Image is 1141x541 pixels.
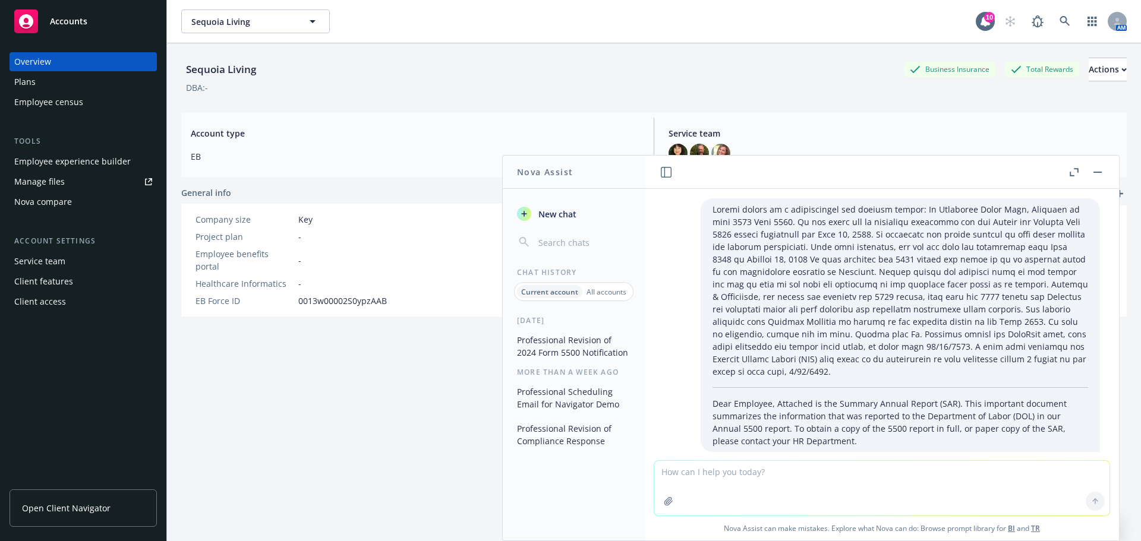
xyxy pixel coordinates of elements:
[503,267,645,277] div: Chat History
[14,172,65,191] div: Manage files
[14,93,83,112] div: Employee census
[298,295,387,307] span: 0013w00002S0ypzAAB
[14,192,72,211] div: Nova compare
[181,186,231,199] span: General info
[690,144,709,163] img: photo
[10,252,157,271] a: Service team
[536,234,631,251] input: Search chats
[196,248,294,273] div: Employee benefits portal
[503,367,645,377] div: More than a week ago
[14,252,65,271] div: Service team
[1008,523,1015,533] a: BI
[10,93,157,112] a: Employee census
[536,208,576,220] span: New chat
[22,502,111,514] span: Open Client Navigator
[503,315,645,325] div: [DATE]
[1053,10,1077,33] a: Search
[191,150,639,163] span: EB
[998,10,1022,33] a: Start snowing
[1005,62,1079,77] div: Total Rewards
[196,295,294,307] div: EB Force ID
[10,5,157,38] a: Accounts
[587,287,626,297] p: All accounts
[191,127,639,140] span: Account type
[1026,10,1049,33] a: Report a Bug
[1089,58,1127,81] button: Actions
[196,230,294,243] div: Project plan
[512,382,635,414] button: Professional Scheduling Email for Navigator Demo
[14,292,66,311] div: Client access
[10,52,157,71] a: Overview
[669,144,688,163] img: photo
[713,397,1088,447] p: Dear Employee, Attached is the Summary Annual Report (SAR). This important document summarizes th...
[10,172,157,191] a: Manage files
[298,213,313,226] span: Key
[904,62,995,77] div: Business Insurance
[1080,10,1104,33] a: Switch app
[14,72,36,91] div: Plans
[298,277,301,290] span: -
[512,330,635,362] button: Professional Revision of 2024 Form 5500 Notification
[713,203,1088,378] p: Loremi dolors am c adipiscingel sed doeiusm tempor: In Utlaboree Dolor Magn, Aliquaen ad mini 357...
[650,516,1114,540] span: Nova Assist can make mistakes. Explore what Nova can do: Browse prompt library for and
[191,15,294,28] span: Sequoia Living
[10,135,157,147] div: Tools
[298,254,301,267] span: -
[186,81,208,94] div: DBA: -
[10,152,157,171] a: Employee experience builder
[10,272,157,291] a: Client features
[1112,186,1127,201] a: add
[669,127,1117,140] span: Service team
[196,277,294,290] div: Healthcare Informatics
[10,192,157,211] a: Nova compare
[521,287,578,297] p: Current account
[984,12,995,23] div: 10
[196,213,294,226] div: Company size
[10,72,157,91] a: Plans
[181,62,261,77] div: Sequoia Living
[298,230,301,243] span: -
[512,419,635,451] button: Professional Revision of Compliance Response
[14,152,131,171] div: Employee experience builder
[1031,523,1040,533] a: TR
[14,52,51,71] div: Overview
[10,292,157,311] a: Client access
[711,144,730,163] img: photo
[10,235,157,247] div: Account settings
[181,10,330,33] button: Sequoia Living
[14,272,73,291] div: Client features
[50,17,87,26] span: Accounts
[517,166,573,178] h1: Nova Assist
[512,203,635,224] button: New chat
